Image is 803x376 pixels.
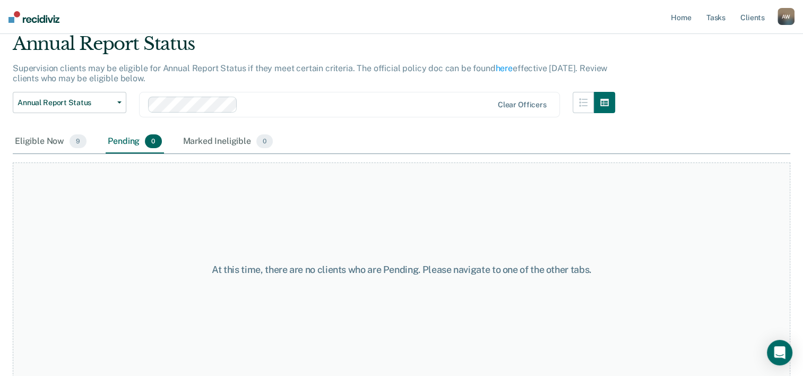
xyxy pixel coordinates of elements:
img: Recidiviz [8,11,59,23]
span: Annual Report Status [18,98,113,107]
span: 9 [70,134,87,148]
button: Annual Report Status [13,92,126,113]
div: A W [778,8,795,25]
span: 0 [145,134,161,148]
div: Clear officers [498,100,547,109]
div: Eligible Now9 [13,130,89,153]
div: At this time, there are no clients who are Pending. Please navigate to one of the other tabs. [208,264,596,276]
div: Open Intercom Messenger [767,340,792,365]
div: Pending0 [106,130,163,153]
a: here [496,63,513,73]
span: 0 [256,134,273,148]
div: Annual Report Status [13,33,615,63]
div: Marked Ineligible0 [181,130,275,153]
button: AW [778,8,795,25]
p: Supervision clients may be eligible for Annual Report Status if they meet certain criteria. The o... [13,63,607,83]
